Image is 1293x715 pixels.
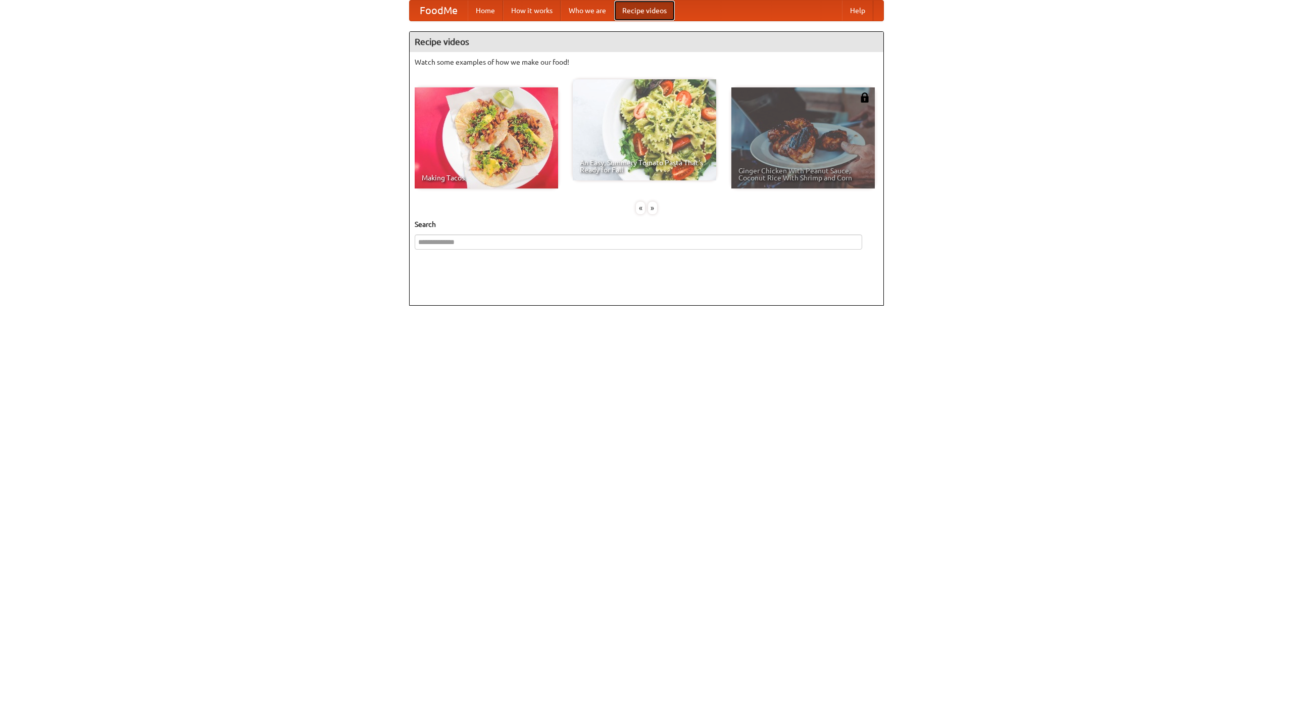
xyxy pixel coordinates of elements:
a: FoodMe [410,1,468,21]
a: Help [842,1,873,21]
div: « [636,202,645,214]
span: Making Tacos [422,174,551,181]
a: Making Tacos [415,87,558,188]
span: An Easy, Summery Tomato Pasta That's Ready for Fall [580,159,709,173]
h4: Recipe videos [410,32,883,52]
a: Who we are [561,1,614,21]
img: 483408.png [860,92,870,103]
a: Recipe videos [614,1,675,21]
h5: Search [415,219,878,229]
div: » [648,202,657,214]
p: Watch some examples of how we make our food! [415,57,878,67]
a: Home [468,1,503,21]
a: An Easy, Summery Tomato Pasta That's Ready for Fall [573,79,716,180]
a: How it works [503,1,561,21]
